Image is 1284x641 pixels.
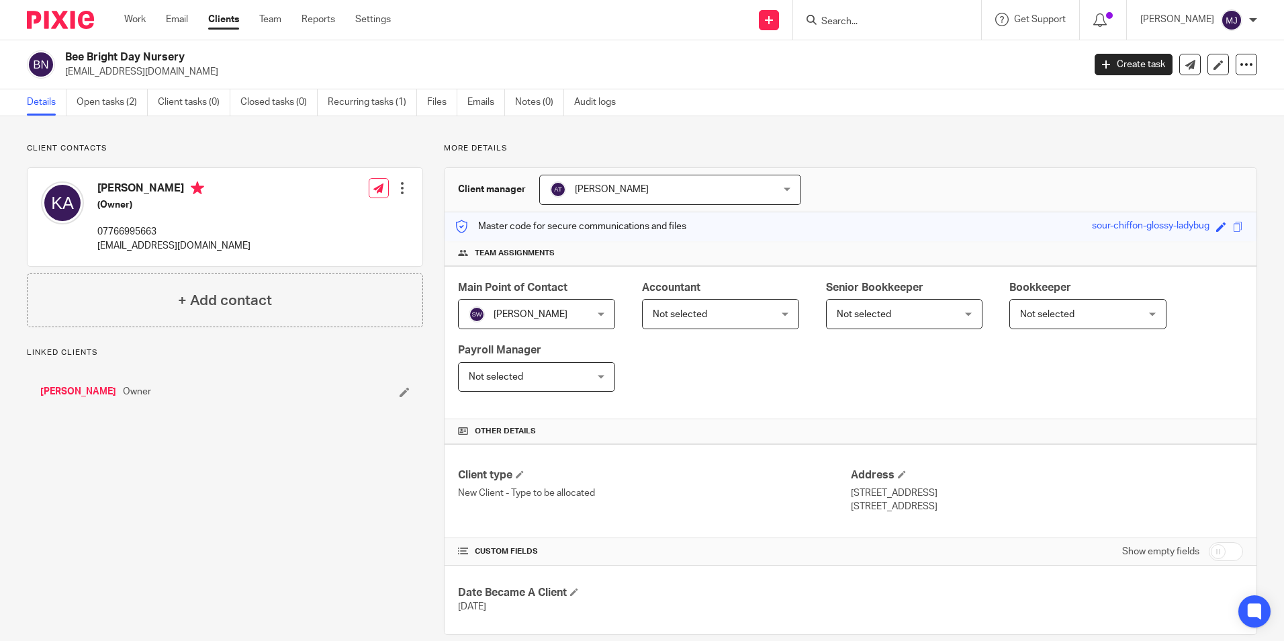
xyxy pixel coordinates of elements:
h4: Date Became A Client [458,586,850,600]
span: Get Support [1014,15,1066,24]
a: Work [124,13,146,26]
img: Pixie [27,11,94,29]
p: [STREET_ADDRESS] [851,486,1243,500]
a: Clients [208,13,239,26]
input: Search [820,16,941,28]
p: [EMAIL_ADDRESS][DOMAIN_NAME] [97,239,250,253]
p: More details [444,143,1257,154]
span: Senior Bookkeeper [826,282,923,293]
span: [PERSON_NAME] [575,185,649,194]
h4: + Add contact [178,290,272,311]
h5: (Owner) [97,198,250,212]
img: svg%3E [469,306,485,323]
span: Main Point of Contact [458,282,567,293]
span: Not selected [1020,310,1074,319]
a: Reports [302,13,335,26]
p: [EMAIL_ADDRESS][DOMAIN_NAME] [65,65,1074,79]
label: Show empty fields [1122,545,1199,558]
a: Details [27,89,66,116]
a: Email [166,13,188,26]
span: [PERSON_NAME] [494,310,567,319]
span: Not selected [837,310,891,319]
a: Files [427,89,457,116]
h2: Bee Bright Day Nursery [65,50,872,65]
h3: Client manager [458,183,526,196]
p: Client contacts [27,143,423,154]
div: sour-chiffon-glossy-ladybug [1092,219,1209,234]
a: Team [259,13,281,26]
span: [DATE] [458,602,486,611]
a: Closed tasks (0) [240,89,318,116]
span: Bookkeeper [1009,282,1071,293]
p: [STREET_ADDRESS] [851,500,1243,513]
span: Not selected [653,310,707,319]
i: Primary [191,181,204,195]
p: [PERSON_NAME] [1140,13,1214,26]
a: Create task [1095,54,1173,75]
a: Notes (0) [515,89,564,116]
a: Recurring tasks (1) [328,89,417,116]
img: svg%3E [41,181,84,224]
span: Accountant [642,282,700,293]
p: Linked clients [27,347,423,358]
img: svg%3E [550,181,566,198]
h4: CUSTOM FIELDS [458,546,850,557]
h4: Address [851,468,1243,482]
a: [PERSON_NAME] [40,385,116,398]
span: Not selected [469,372,523,382]
span: Other details [475,426,536,437]
span: Payroll Manager [458,345,541,355]
span: Team assignments [475,248,555,259]
a: Settings [355,13,391,26]
h4: Client type [458,468,850,482]
p: Master code for secure communications and files [455,220,686,233]
img: svg%3E [1221,9,1242,31]
a: Open tasks (2) [77,89,148,116]
img: svg%3E [27,50,55,79]
p: 07766995663 [97,225,250,239]
h4: [PERSON_NAME] [97,181,250,198]
span: Owner [123,385,151,398]
p: New Client - Type to be allocated [458,486,850,500]
a: Audit logs [574,89,626,116]
a: Client tasks (0) [158,89,230,116]
a: Emails [467,89,505,116]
